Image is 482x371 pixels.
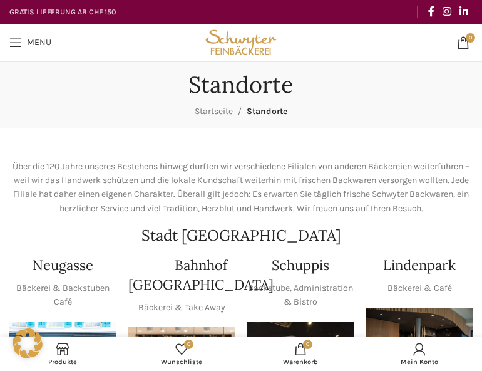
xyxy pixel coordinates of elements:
a: Instagram social link [438,2,455,21]
p: Bäckerei & Take Away [138,301,225,315]
h2: Stadt [GEOGRAPHIC_DATA] [9,228,473,243]
a: 0 Wunschliste [122,340,241,368]
span: 0 [184,340,193,349]
span: Mein Konto [366,358,473,366]
span: Wunschliste [128,358,235,366]
p: Backstube, Administration & Bistro [247,281,354,310]
img: Bäckerei Schwyter [203,24,280,61]
span: Warenkorb [247,358,354,366]
h1: Standorte [188,71,294,98]
a: Facebook social link [424,2,438,21]
a: Mein Konto [360,340,479,368]
span: Menu [27,38,51,47]
p: Bäckerei & Café [387,281,452,295]
a: Produkte [3,340,122,368]
a: 0 [451,30,476,55]
a: 0 Warenkorb [241,340,360,368]
span: Standorte [247,106,287,117]
h4: Schuppis [272,256,329,275]
a: Linkedin social link [456,2,473,21]
a: Site logo [203,36,280,47]
p: Über die 120 Jahre unseres Bestehens hinweg durften wir verschiedene Filialen von anderen Bäckere... [9,160,473,216]
h4: Lindenpark [383,256,456,275]
span: Produkte [9,358,116,366]
h4: Bahnhof [GEOGRAPHIC_DATA] [128,256,274,295]
div: Meine Wunschliste [122,340,241,368]
span: 0 [303,340,312,349]
span: 0 [466,33,475,43]
a: Open mobile menu [3,30,58,55]
div: My cart [241,340,360,368]
p: Bäckerei & Backstuben Café [9,281,116,310]
a: Startseite [195,106,233,117]
h4: Neugasse [33,256,93,275]
strong: GRATIS LIEFERUNG AB CHF 150 [9,8,116,16]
